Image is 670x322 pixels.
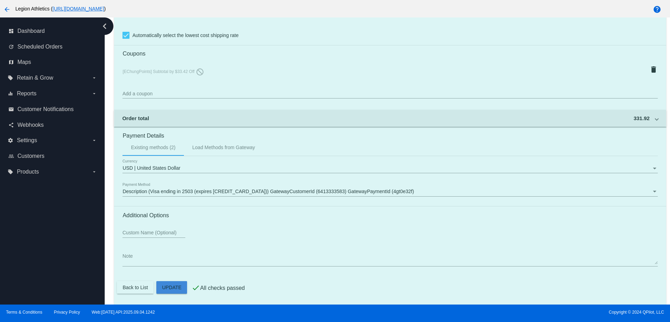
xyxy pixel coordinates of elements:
a: share Webhooks [8,119,97,131]
a: map Maps [8,57,97,68]
span: Webhooks [17,122,44,128]
span: Customer Notifications [17,106,74,112]
i: update [8,44,14,50]
a: update Scheduled Orders [8,41,97,52]
mat-icon: help [653,5,661,14]
span: Maps [17,59,31,65]
a: Terms & Conditions [6,310,42,315]
a: people_outline Customers [8,151,97,162]
span: Retain & Grow [17,75,53,81]
a: Privacy Policy [54,310,80,315]
i: chevron_left [99,21,110,32]
i: arrow_drop_down [91,91,97,96]
i: local_offer [8,75,13,81]
a: email Customer Notifications [8,104,97,115]
i: settings [8,138,13,143]
span: Copyright © 2024 QPilot, LLC [341,310,664,315]
i: dashboard [8,28,14,34]
i: email [8,107,14,112]
i: arrow_drop_down [91,138,97,143]
mat-icon: arrow_back [3,5,11,14]
span: Legion Athletics ( ) [15,6,106,12]
i: arrow_drop_down [91,169,97,175]
a: dashboard Dashboard [8,25,97,37]
span: Settings [17,137,37,144]
i: arrow_drop_down [91,75,97,81]
i: map [8,59,14,65]
span: Products [17,169,39,175]
i: people_outline [8,153,14,159]
mat-expansion-panel-header: Order total 331.92 [114,110,666,127]
i: local_offer [8,169,13,175]
span: Scheduled Orders [17,44,62,50]
i: equalizer [8,91,13,96]
span: Customers [17,153,44,159]
i: share [8,122,14,128]
span: Dashboard [17,28,45,34]
a: [URL][DOMAIN_NAME] [53,6,104,12]
span: Reports [17,90,36,97]
a: Web:[DATE] API:2025.09.04.1242 [92,310,155,315]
